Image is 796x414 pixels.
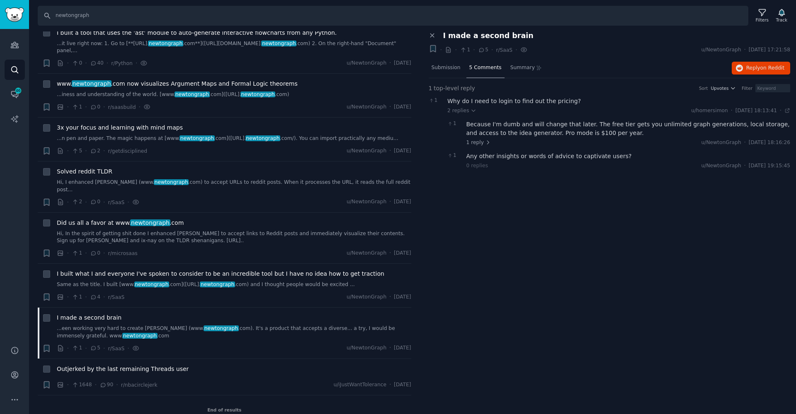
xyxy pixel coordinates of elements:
[389,103,391,111] span: ·
[447,97,790,106] div: Why do I need to login to find out the pricing?
[139,103,141,111] span: ·
[67,249,69,258] span: ·
[72,381,92,389] span: 1648
[90,250,100,257] span: 0
[394,60,411,67] span: [DATE]
[5,84,25,104] a: 46
[67,103,69,111] span: ·
[103,249,105,258] span: ·
[744,162,746,170] span: ·
[701,46,741,54] span: u/NewtonGraph
[447,120,462,128] span: 1
[701,163,741,168] span: u/NewtonGraph
[67,59,69,67] span: ·
[776,17,787,23] div: Track
[394,294,411,301] span: [DATE]
[473,46,475,54] span: ·
[107,59,108,67] span: ·
[130,219,170,226] span: newtongraph
[711,85,728,91] span: Upvotes
[116,380,118,389] span: ·
[121,382,158,388] span: r/nbacirclejerk
[103,103,105,111] span: ·
[755,84,790,92] input: Keyword
[731,107,733,115] span: ·
[111,60,133,66] span: r/Python
[72,250,82,257] span: 1
[57,123,183,132] span: 3x your focus and learning with mind maps
[57,365,189,373] a: Outjerked by the last remaining Threads user
[57,325,411,339] a: ...een working very hard to create [PERSON_NAME] (www.newtongraph.com). It's a product that accep...
[701,140,741,145] span: u/NewtonGraph
[85,103,87,111] span: ·
[72,60,82,67] span: 0
[108,104,136,110] span: r/saasbuild
[347,250,386,257] span: u/NewtonGraph
[394,198,411,206] span: [DATE]
[389,294,391,301] span: ·
[90,147,100,155] span: 2
[347,198,386,206] span: u/NewtonGraph
[57,167,112,176] a: Solved reddit TLDR
[432,64,461,72] span: Submission
[103,344,105,353] span: ·
[447,152,462,159] span: 1
[466,120,791,137] div: Because I'm dumb and will change that later. The free tier gets you unlimited graph generations, ...
[57,270,384,278] a: I built what I and everyone I've spoken to consider to be an incredible tool but I have no idea h...
[749,139,790,147] span: [DATE] 18:16:26
[461,84,475,93] span: reply
[90,198,100,206] span: 0
[127,198,129,207] span: ·
[57,91,411,99] a: ...iness and understanding of the world. [www.newtongraph.com]([URL].newtongraph.com)
[57,79,298,88] a: www.newtongraph.com now visualizes Argument Maps and Formal Logic theorems
[389,60,391,67] span: ·
[455,46,456,54] span: ·
[466,139,491,147] span: 1 reply
[57,179,411,193] a: Hi, I enhanced [PERSON_NAME] (www.newtongraph.com) to accept URLs to reddit posts. When it proces...
[57,29,337,37] span: I built a tool that uses the 'ast' module to auto-generate interactive flowcharts from any Python.
[756,17,769,23] div: Filters
[711,85,736,91] button: Upvotes
[103,198,105,207] span: ·
[347,147,386,155] span: u/NewtonGraph
[394,344,411,352] span: [DATE]
[394,381,411,389] span: [DATE]
[749,162,790,170] span: [DATE] 19:15:45
[389,198,391,206] span: ·
[744,139,746,147] span: ·
[180,135,215,141] span: newtongraph
[90,344,100,352] span: 5
[67,344,69,353] span: ·
[691,108,728,113] span: u/homersimon
[749,46,790,54] span: [DATE] 17:21:58
[127,344,129,353] span: ·
[742,85,752,91] div: Filter
[440,46,442,54] span: ·
[429,97,443,104] span: 1
[95,380,97,389] span: ·
[394,147,411,155] span: [DATE]
[389,250,391,257] span: ·
[108,148,147,154] span: r/getdisciplined
[103,293,105,301] span: ·
[154,179,189,185] span: newtongraph
[496,47,512,53] span: r/SaaS
[85,249,87,258] span: ·
[15,88,22,94] span: 46
[57,313,121,322] a: I made a second brain
[99,381,113,389] span: 90
[136,59,137,67] span: ·
[732,62,790,75] button: Replyon Reddit
[57,40,411,55] a: ...it live right now: 1. Go to [**[URL].newtongraph.com**]([URL][DOMAIN_NAME].newtongraph.com) 2....
[389,147,391,155] span: ·
[200,282,235,287] span: newtongraph
[103,147,105,155] span: ·
[240,91,276,97] span: newtongraph
[72,147,82,155] span: 5
[447,107,476,115] span: 2 replies
[38,6,748,26] input: Search Keyword
[347,103,386,111] span: u/NewtonGraph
